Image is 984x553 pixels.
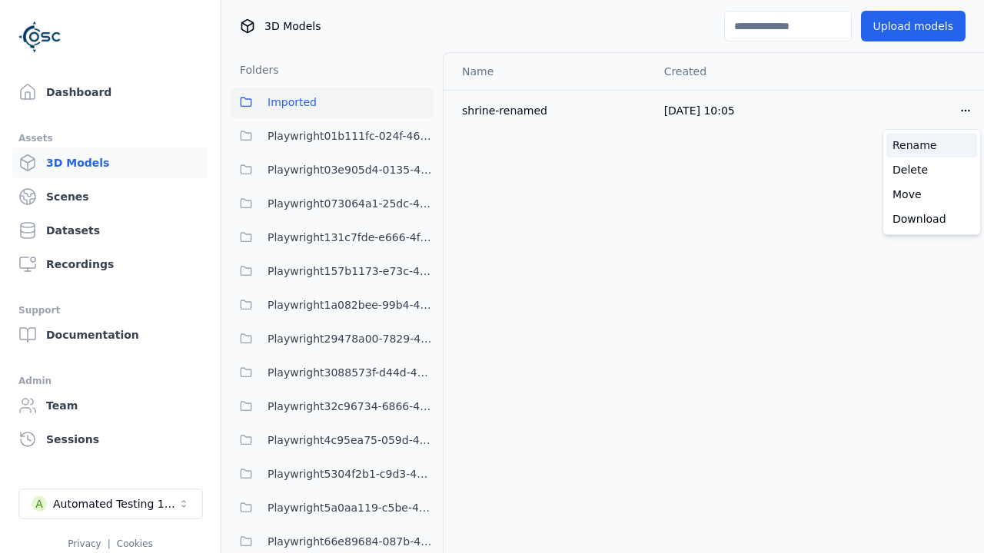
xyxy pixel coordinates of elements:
a: Move [886,182,977,207]
a: Delete [886,157,977,182]
a: Download [886,207,977,231]
a: Rename [886,133,977,157]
